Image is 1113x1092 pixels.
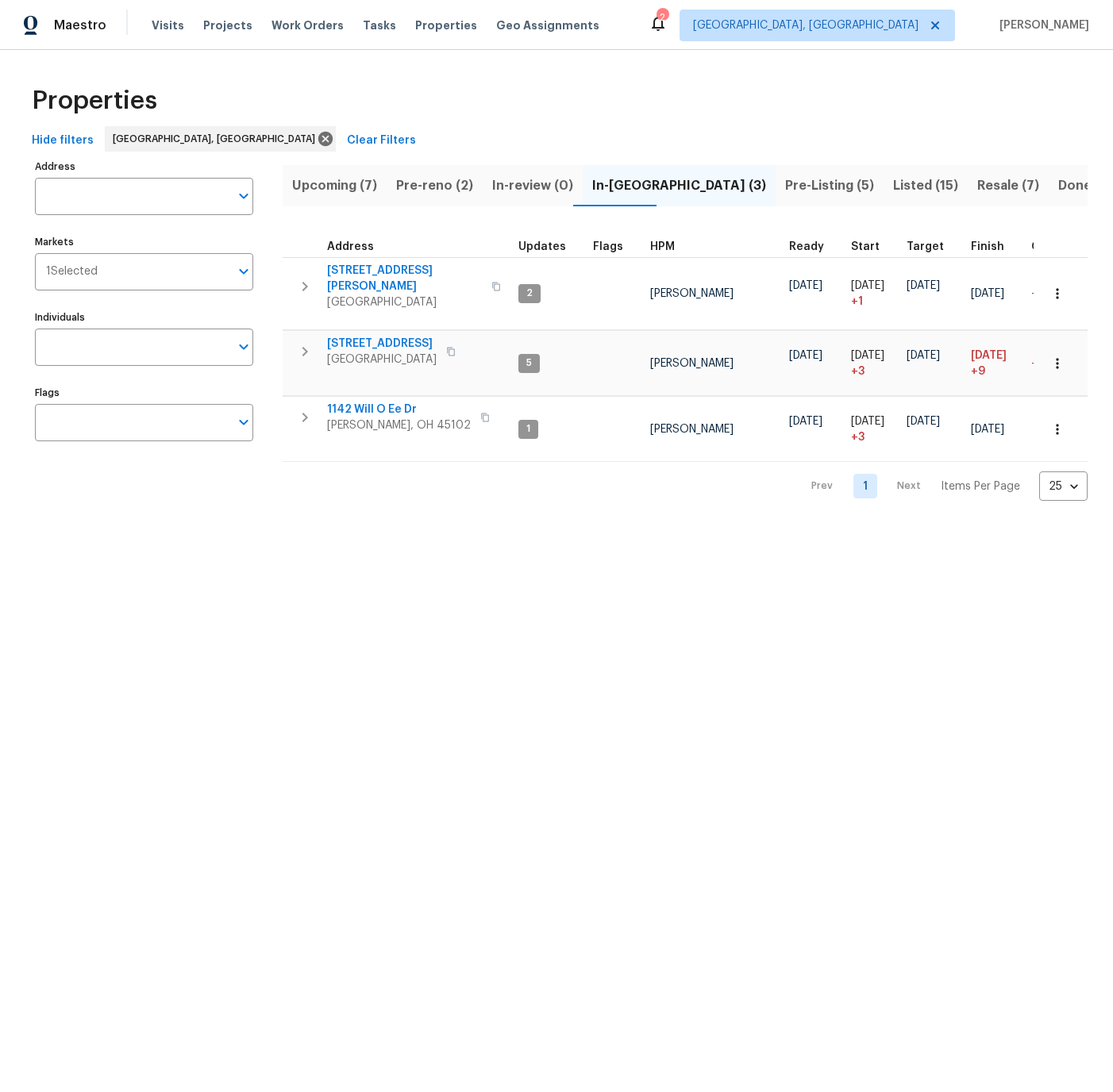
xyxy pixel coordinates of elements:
[971,363,985,379] span: +9
[941,479,1020,494] p: Items Per Page
[971,424,1004,435] span: [DATE]
[650,358,734,369] span: [PERSON_NAME]
[203,17,252,33] span: Projects
[657,10,668,25] div: 2
[347,131,416,151] span: Clear Filters
[650,424,734,435] span: [PERSON_NAME]
[35,237,253,247] label: Markets
[845,331,900,396] td: Project started 3 days late
[789,350,822,361] span: [DATE]
[971,288,1004,299] span: [DATE]
[1031,241,1087,252] div: Days past target finish date
[292,175,377,197] span: Upcoming (7)
[233,336,255,358] button: Open
[789,241,824,252] span: Ready
[233,185,255,207] button: Open
[327,352,437,367] span: [GEOGRAPHIC_DATA]
[851,280,884,291] span: [DATE]
[907,350,940,361] span: [DATE]
[1039,466,1088,507] div: 25
[1031,288,1046,299] span: +6
[789,280,822,291] span: [DATE]
[327,263,482,294] span: [STREET_ADDRESS][PERSON_NAME]
[785,175,874,197] span: Pre-Listing (5)
[105,126,336,152] div: [GEOGRAPHIC_DATA], [GEOGRAPHIC_DATA]
[796,471,1088,501] nav: Pagination Navigation
[789,241,838,252] div: Earliest renovation start date (first business day after COE or Checkout)
[845,257,900,330] td: Project started 1 days late
[363,20,396,31] span: Tasks
[971,241,1019,252] div: Projected renovation finish date
[851,363,865,379] span: + 3
[327,241,374,252] span: Address
[965,331,1025,396] td: Scheduled to finish 9 day(s) late
[851,429,865,445] span: + 3
[492,175,573,197] span: In-review (0)
[520,356,538,370] span: 5
[977,175,1039,197] span: Resale (7)
[907,416,940,427] span: [DATE]
[1025,257,1093,330] td: 6 day(s) past target finish date
[25,126,100,156] button: Hide filters
[993,17,1089,33] span: [PERSON_NAME]
[851,350,884,361] span: [DATE]
[1031,241,1073,252] span: Overall
[1025,331,1093,396] td: 9 day(s) past target finish date
[971,350,1007,361] span: [DATE]
[272,17,344,33] span: Work Orders
[789,416,822,427] span: [DATE]
[907,241,958,252] div: Target renovation project end date
[650,288,734,299] span: [PERSON_NAME]
[851,416,884,427] span: [DATE]
[845,397,900,462] td: Project started 3 days late
[32,131,94,151] span: Hide filters
[113,131,322,147] span: [GEOGRAPHIC_DATA], [GEOGRAPHIC_DATA]
[327,336,437,352] span: [STREET_ADDRESS]
[650,241,675,252] span: HPM
[853,474,877,498] a: Goto page 1
[152,17,184,33] span: Visits
[893,175,958,197] span: Listed (15)
[327,294,482,310] span: [GEOGRAPHIC_DATA]
[46,265,98,279] span: 1 Selected
[496,17,599,33] span: Geo Assignments
[520,422,537,436] span: 1
[907,241,944,252] span: Target
[327,402,471,417] span: 1142 Will O Ee Dr
[907,280,940,291] span: [DATE]
[851,241,894,252] div: Actual renovation start date
[518,241,566,252] span: Updates
[592,175,766,197] span: In-[GEOGRAPHIC_DATA] (3)
[327,417,471,433] span: [PERSON_NAME], OH 45102
[233,260,255,283] button: Open
[35,388,253,398] label: Flags
[32,93,157,109] span: Properties
[1031,358,1046,369] span: +9
[693,17,919,33] span: [GEOGRAPHIC_DATA], [GEOGRAPHIC_DATA]
[54,17,106,33] span: Maestro
[971,241,1004,252] span: Finish
[851,241,880,252] span: Start
[233,411,255,433] button: Open
[341,126,422,156] button: Clear Filters
[35,313,253,322] label: Individuals
[396,175,473,197] span: Pre-reno (2)
[35,162,253,171] label: Address
[415,17,477,33] span: Properties
[593,241,623,252] span: Flags
[851,294,863,310] span: + 1
[520,286,539,300] span: 2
